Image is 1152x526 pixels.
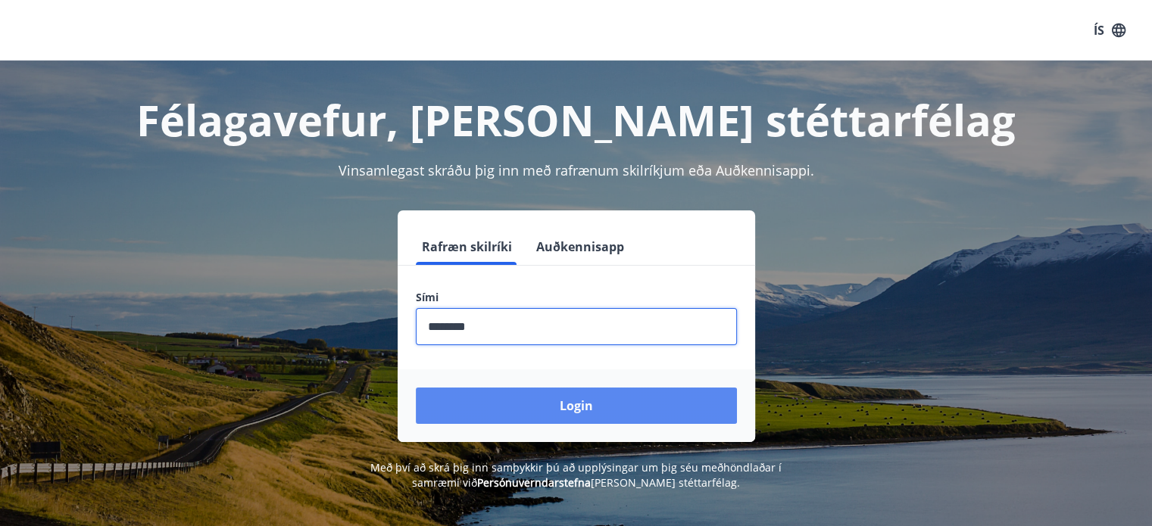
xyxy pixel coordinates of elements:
[1085,17,1134,44] button: ÍS
[416,290,737,305] label: Sími
[370,460,782,490] span: Með því að skrá þig inn samþykkir þú að upplýsingar um þig séu meðhöndlaðar í samræmi við [PERSON...
[416,229,518,265] button: Rafræn skilríki
[49,91,1104,148] h1: Félagavefur, [PERSON_NAME] stéttarfélag
[477,475,591,490] a: Persónuverndarstefna
[530,229,630,265] button: Auðkennisapp
[416,387,737,424] button: Login
[339,161,814,179] span: Vinsamlegast skráðu þig inn með rafrænum skilríkjum eða Auðkennisappi.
